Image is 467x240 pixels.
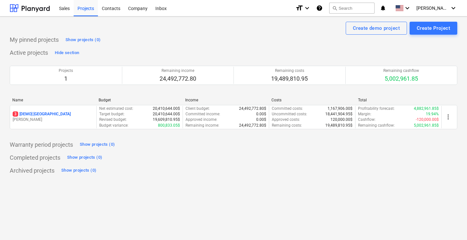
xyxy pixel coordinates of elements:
p: Active projects [10,49,48,57]
p: Remaining cashflow [383,68,419,74]
p: [PERSON_NAME] [13,117,94,122]
p: Target budget : [99,111,125,117]
p: Committed costs : [272,106,303,111]
div: Total [358,98,439,102]
span: more_vert [444,113,452,121]
p: Remaining income : [186,123,219,128]
span: 3 [13,111,18,117]
p: 24,492,772.80$ [239,123,266,128]
div: Costs [271,98,353,102]
p: Warranty period projects [10,141,73,149]
p: 20,410,644.00$ [153,111,180,117]
p: 19,489,810.95$ [325,123,353,128]
button: Create Project [410,22,457,35]
button: Search [329,3,375,14]
p: Client budget : [186,106,210,111]
button: Create demo project [346,22,407,35]
p: 0.00$ [256,111,266,117]
div: Show projects (0) [80,141,115,148]
iframe: Chat Widget [435,209,467,240]
p: 1,167,906.00$ [328,106,353,111]
p: Remaining income [160,68,196,74]
button: Show projects (0) [60,166,98,176]
i: keyboard_arrow_down [303,4,311,12]
div: Create demo project [353,24,400,32]
button: Show projects (0) [64,35,102,45]
i: notifications [380,4,386,12]
p: Remaining costs [271,68,308,74]
p: My pinned projects [10,36,59,44]
p: 1 [59,75,73,83]
p: Net estimated cost : [99,106,133,111]
i: keyboard_arrow_down [403,4,411,12]
p: 5,002,961.85$ [414,123,439,128]
p: Uncommitted costs : [272,111,307,117]
p: Remaining costs : [272,123,302,128]
p: Committed income : [186,111,220,117]
button: Show projects (0) [66,153,104,163]
p: Approved costs : [272,117,300,122]
p: 19,489,810.95 [271,75,308,83]
div: Budget [99,98,180,102]
div: Income [185,98,266,102]
i: keyboard_arrow_down [449,4,457,12]
i: format_size [295,4,303,12]
button: Hide section [53,48,81,58]
span: [PERSON_NAME] [416,6,449,11]
p: Remaining cashflow : [358,123,395,128]
i: Knowledge base [316,4,323,12]
div: Show projects (0) [67,154,102,161]
p: Completed projects [10,154,60,162]
p: 20,410,644.00$ [153,106,180,111]
p: 19.94% [426,111,439,117]
p: 24,492,772.80 [160,75,196,83]
p: Approved income : [186,117,217,122]
p: Revised budget : [99,117,127,122]
p: Profitability forecast : [358,106,395,111]
p: 0.00$ [256,117,266,122]
div: 3[DEMO] [GEOGRAPHIC_DATA][PERSON_NAME] [13,111,94,122]
p: [DEMO] [GEOGRAPHIC_DATA] [13,111,71,117]
div: Create Project [417,24,450,32]
div: Name [12,98,93,102]
div: Hide section [55,49,79,57]
p: 18,441,904.95$ [325,111,353,117]
p: Cashflow : [358,117,376,122]
button: Show projects (0) [78,140,116,150]
p: 5,002,961.85 [383,75,419,83]
p: 4,882,961.85$ [414,106,439,111]
p: 19,609,810.95$ [153,117,180,122]
p: Budget variance : [99,123,128,128]
p: 24,492,772.80$ [239,106,266,111]
span: search [332,6,337,11]
p: Margin : [358,111,371,117]
div: Show projects (0) [66,36,101,44]
p: 120,000.00$ [330,117,353,122]
p: Projects [59,68,73,74]
div: Show projects (0) [61,167,96,174]
p: Archived projects [10,167,54,175]
p: -120,000.00$ [416,117,439,122]
p: 800,833.05$ [158,123,180,128]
